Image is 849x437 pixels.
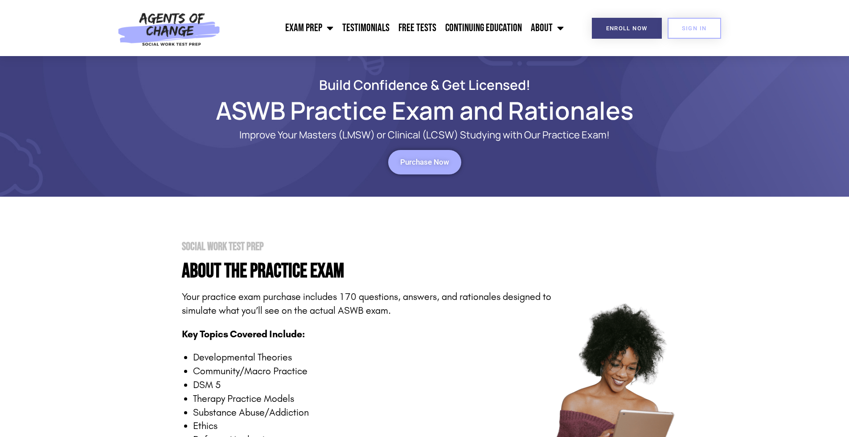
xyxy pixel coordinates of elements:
span: SIGN IN [682,25,707,31]
li: Substance Abuse/Addiction [193,406,552,420]
h2: Social Work Test Prep [182,241,552,252]
a: Continuing Education [441,17,526,39]
p: Improve Your Masters (LMSW) or Clinical (LCSW) Studying with Our Practice Exam! [206,129,643,141]
a: Free Tests [394,17,441,39]
li: Community/Macro Practice [193,364,552,378]
a: Purchase Now [388,150,461,174]
h1: ASWB Practice Exam and Rationales [171,100,679,121]
a: Testimonials [338,17,394,39]
li: Therapy Practice Models [193,392,552,406]
a: Enroll Now [592,18,662,39]
h4: About the PRactice Exam [182,261,552,281]
a: SIGN IN [668,18,721,39]
li: DSM 5 [193,378,552,392]
span: Enroll Now [606,25,648,31]
nav: Menu [225,17,568,39]
span: Your practice exam purchase includes 170 questions, answers, and rationales designed to simulate ... [182,291,551,316]
a: About [526,17,568,39]
a: Exam Prep [281,17,338,39]
h2: Build Confidence & Get Licensed! [171,78,679,91]
span: Purchase Now [400,158,449,166]
span: Key Topics Covered Include: [182,328,305,340]
li: Ethics [193,419,552,433]
span: Developmental Theories [193,352,292,363]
